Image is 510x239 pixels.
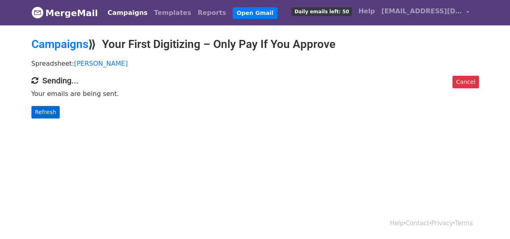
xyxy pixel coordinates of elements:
[31,76,479,85] h4: Sending...
[455,220,473,227] a: Terms
[151,5,194,21] a: Templates
[31,59,479,68] p: Spreadsheet:
[390,220,404,227] a: Help
[452,76,479,88] a: Cancel
[406,220,429,227] a: Contact
[288,3,355,19] a: Daily emails left: 50
[194,5,229,21] a: Reports
[378,3,473,22] a: [EMAIL_ADDRESS][DOMAIN_NAME]
[31,4,98,21] a: MergeMail
[104,5,151,21] a: Campaigns
[291,7,352,16] span: Daily emails left: 50
[355,3,378,19] a: Help
[31,37,88,51] a: Campaigns
[31,89,479,98] p: Your emails are being sent.
[381,6,462,16] span: [EMAIL_ADDRESS][DOMAIN_NAME]
[31,106,60,118] a: Refresh
[431,220,453,227] a: Privacy
[31,37,479,51] h2: ⟫ Your First Digitizing – Only Pay If You Approve
[233,7,277,19] a: Open Gmail
[31,6,44,19] img: MergeMail logo
[74,60,128,67] a: [PERSON_NAME]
